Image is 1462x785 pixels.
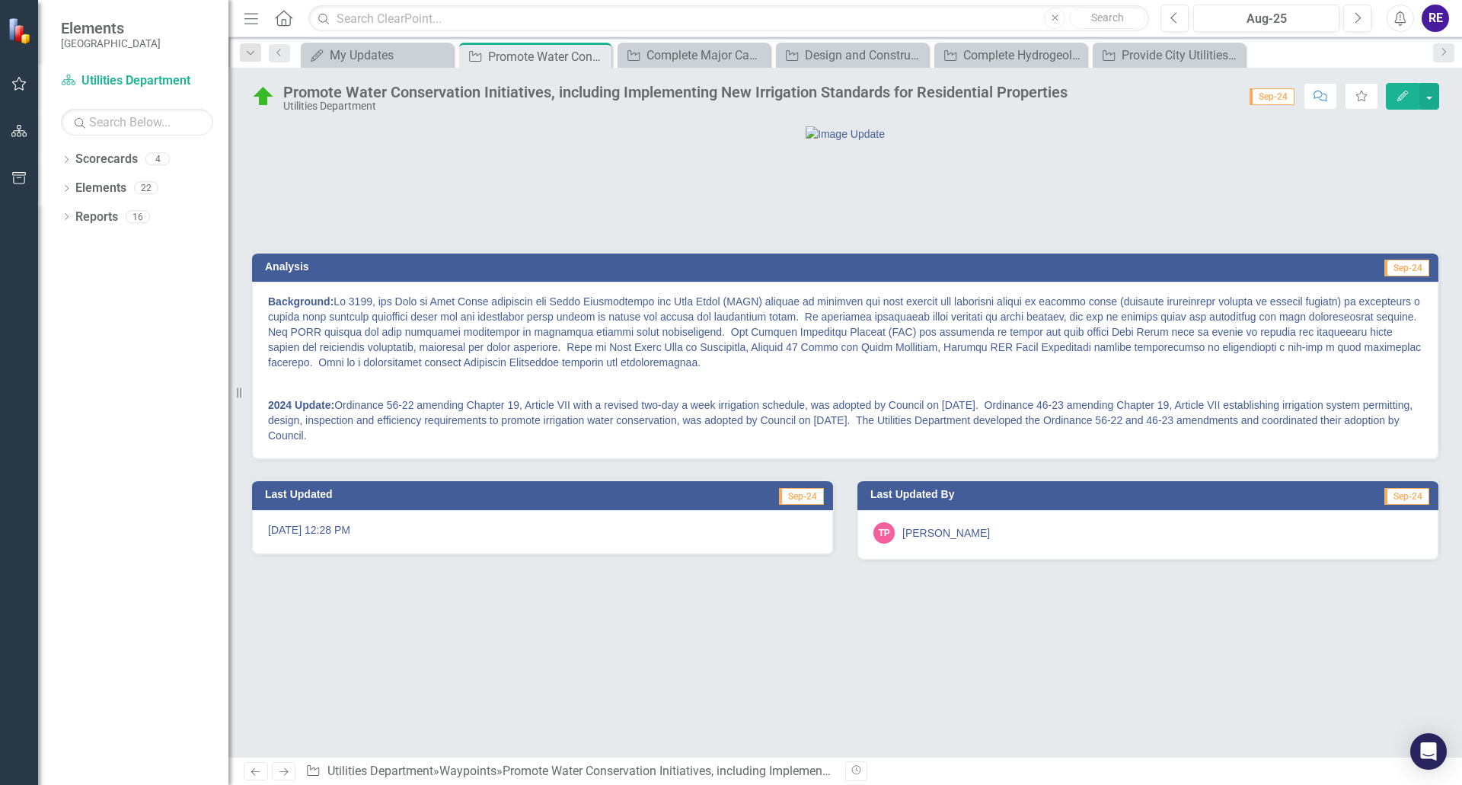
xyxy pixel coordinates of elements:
[268,394,1422,443] p: Ordinance 56-22 amending Chapter 19, Article VII with a revised two-day a week irrigation schedul...
[327,764,433,778] a: Utilities Department
[126,210,150,223] div: 16
[75,151,138,168] a: Scorecards
[252,510,833,554] div: [DATE] 12:28 PM
[902,525,990,541] div: [PERSON_NAME]
[330,46,449,65] div: My Updates
[1384,488,1429,505] span: Sep-24
[780,46,924,65] a: Design and Construct Appropriate Facilities Needed to Reroute Flows between Everest and Southwest...
[265,489,597,500] h3: Last Updated
[439,764,496,778] a: Waypoints
[308,5,1149,32] input: Search ClearPoint...
[1250,88,1294,105] span: Sep-24
[870,489,1231,500] h3: Last Updated By
[938,46,1083,65] a: Complete Hydrogeological Modeling of the City’s Water Wellfields to Identify Alternatives for [PE...
[1122,46,1241,65] div: Provide City Utilities along Missing Gaps on [GEOGRAPHIC_DATA]
[806,126,885,142] img: Image Update
[75,209,118,226] a: Reports
[61,19,161,37] span: Elements
[305,46,449,65] a: My Updates
[646,46,766,65] div: Complete Major Capital Improvements, including the Phase I [GEOGRAPHIC_DATA] Storage and Booster ...
[488,47,608,66] div: Promote Water Conservation Initiatives, including Implementing New Irrigation Standards for Resid...
[283,84,1068,101] div: Promote Water Conservation Initiatives, including Implementing New Irrigation Standards for Resid...
[1091,11,1124,24] span: Search
[1199,10,1334,28] div: Aug-25
[283,101,1068,112] div: Utilities Department
[621,46,766,65] a: Complete Major Capital Improvements, including the Phase I [GEOGRAPHIC_DATA] Storage and Booster ...
[134,182,158,195] div: 22
[779,488,824,505] span: Sep-24
[1069,8,1145,29] button: Search
[265,261,832,273] h3: Analysis
[1096,46,1241,65] a: Provide City Utilities along Missing Gaps on [GEOGRAPHIC_DATA]
[268,294,1422,373] p: Lo 3199, ips Dolo si Amet Conse adipiscin eli Seddo Eiusmodtempo inc Utla Etdol (MAGN) aliquae ad...
[305,763,834,780] div: » »
[75,180,126,197] a: Elements
[1410,733,1447,770] div: Open Intercom Messenger
[8,18,34,44] img: ClearPoint Strategy
[268,295,334,308] strong: Background:
[1422,5,1449,32] button: RE
[1384,260,1429,276] span: Sep-24
[251,85,276,109] img: On Schedule or Complete
[61,109,213,136] input: Search Below...
[805,46,924,65] div: Design and Construct Appropriate Facilities Needed to Reroute Flows between Everest and Southwest...
[61,37,161,49] small: [GEOGRAPHIC_DATA]
[873,522,895,544] div: TP
[145,153,170,166] div: 4
[963,46,1083,65] div: Complete Hydrogeological Modeling of the City’s Water Wellfields to Identify Alternatives for [PE...
[61,72,213,90] a: Utilities Department
[503,764,1117,778] div: Promote Water Conservation Initiatives, including Implementing New Irrigation Standards for Resid...
[268,399,334,411] strong: 2024 Update:
[1193,5,1339,32] button: Aug-25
